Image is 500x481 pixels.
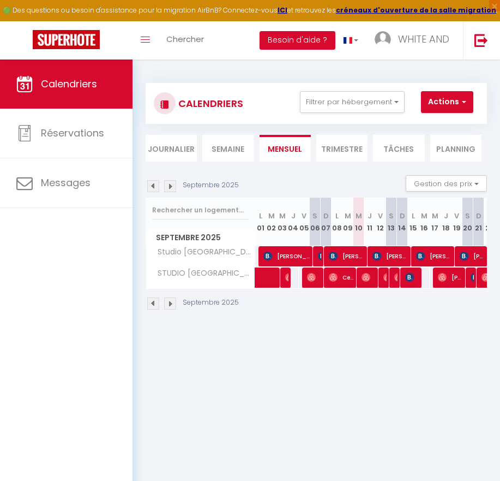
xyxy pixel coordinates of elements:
[454,211,459,221] abbr: V
[307,267,322,288] span: [PERSON_NAME]
[473,198,484,246] th: 21
[368,211,372,221] abbr: J
[444,211,448,221] abbr: J
[335,211,339,221] abbr: L
[260,135,311,162] li: Mensuel
[183,180,239,191] p: Septembre 2025
[438,267,463,288] span: [PERSON_NAME]
[465,211,470,221] abbr: S
[484,198,495,246] th: 22
[278,5,287,15] a: ICI
[406,175,487,192] button: Gestion des prix
[255,198,266,246] th: 01
[183,298,239,308] p: Septembre 2025
[336,5,496,15] a: créneaux d'ouverture de la salle migration
[266,198,277,246] th: 02
[432,211,438,221] abbr: M
[300,91,405,113] button: Filtrer par hébergement
[421,91,473,113] button: Actions
[310,198,321,246] th: 06
[166,33,204,45] span: Chercher
[451,198,462,246] th: 19
[302,211,306,221] abbr: V
[394,267,398,288] span: [PERSON_NAME]
[412,211,415,221] abbr: L
[146,135,197,162] li: Journalier
[176,91,243,116] h3: CALENDRIERS
[277,198,288,246] th: 03
[279,211,286,221] abbr: M
[366,21,463,60] a: ... WHITE AND
[158,21,212,60] a: Chercher
[362,267,376,288] span: [PERSON_NAME]
[345,211,351,221] abbr: M
[389,211,394,221] abbr: S
[260,31,335,50] button: Besoin d'aide ?
[460,246,485,266] span: [PERSON_NAME]
[202,135,254,162] li: Semaine
[329,246,365,266] span: [PERSON_NAME]
[398,32,449,46] span: WHITE AND
[419,198,430,246] th: 16
[386,198,397,246] th: 13
[329,267,354,288] span: Cemre [PERSON_NAME]
[372,246,409,266] span: [PERSON_NAME]
[383,267,387,288] span: [PERSON_NAME]
[41,77,97,91] span: Calendriers
[259,211,262,221] abbr: L
[285,267,289,288] span: [PERSON_NAME]
[291,211,296,221] abbr: J
[408,198,419,246] th: 15
[476,211,481,221] abbr: D
[430,135,481,162] li: Planning
[299,198,310,246] th: 05
[321,198,332,246] th: 07
[318,246,322,266] span: [PERSON_NAME]
[323,211,329,221] abbr: D
[373,135,424,162] li: Tâches
[375,198,386,246] th: 12
[441,198,451,246] th: 18
[378,211,383,221] abbr: V
[462,198,473,246] th: 20
[33,30,100,49] img: Super Booking
[146,230,255,246] span: Septembre 2025
[397,198,408,246] th: 14
[148,268,257,280] span: STUDIO [GEOGRAPHIC_DATA]
[312,211,317,221] abbr: S
[364,198,375,246] th: 11
[353,198,364,246] th: 10
[474,33,488,47] img: logout
[268,211,275,221] abbr: M
[375,31,391,47] img: ...
[148,246,257,258] span: Studio [GEOGRAPHIC_DATA]
[288,198,299,246] th: 04
[9,4,41,37] button: Ouvrir le widget de chat LiveChat
[316,135,368,162] li: Trimestre
[421,211,427,221] abbr: M
[263,246,311,266] span: [PERSON_NAME]
[430,198,441,246] th: 17
[405,267,420,288] span: [PERSON_NAME]
[342,198,353,246] th: 09
[356,211,362,221] abbr: M
[332,198,342,246] th: 08
[416,246,453,266] span: [PERSON_NAME]
[41,176,91,189] span: Messages
[41,126,104,140] span: Réservations
[471,267,474,288] span: [PERSON_NAME]
[152,200,249,220] input: Rechercher un logement...
[400,211,405,221] abbr: D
